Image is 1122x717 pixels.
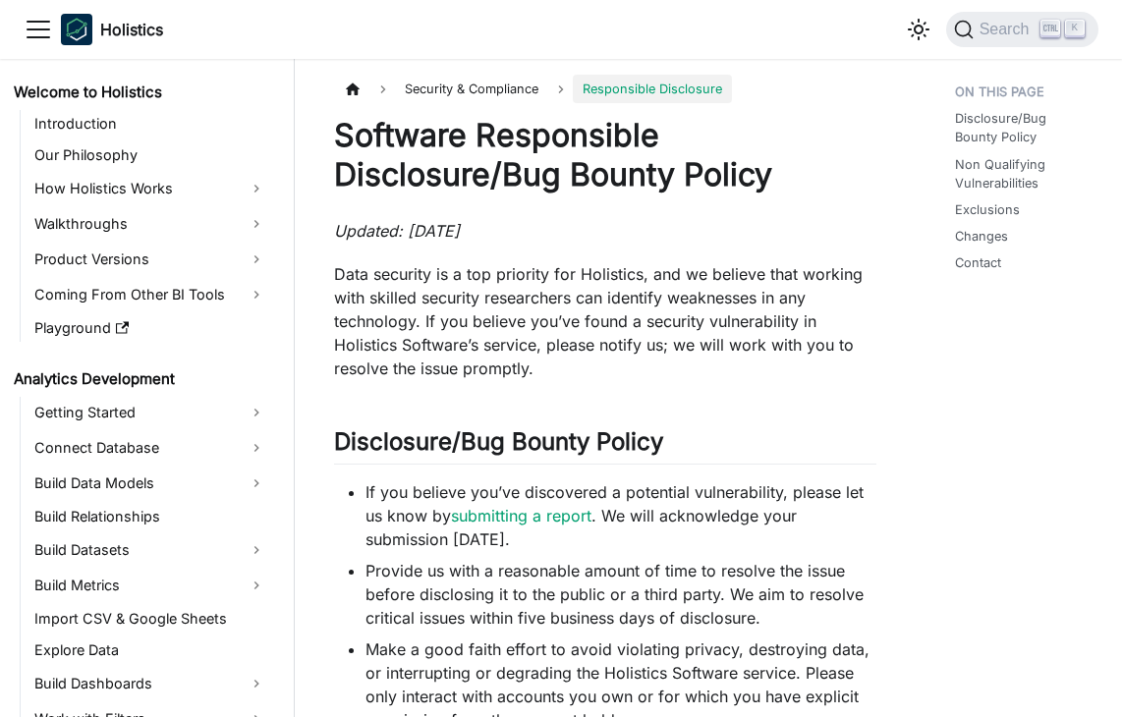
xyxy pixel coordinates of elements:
[28,468,272,499] a: Build Data Models
[28,314,272,342] a: Playground
[974,21,1041,38] span: Search
[61,14,163,45] a: HolisticsHolistics
[955,200,1020,219] a: Exclusions
[28,534,272,566] a: Build Datasets
[28,173,272,204] a: How Holistics Works
[8,79,272,106] a: Welcome to Holistics
[28,503,272,530] a: Build Relationships
[334,75,876,103] nav: Breadcrumbs
[61,14,92,45] img: Holistics
[334,221,460,241] em: Updated: [DATE]
[451,506,591,525] a: submitting a report
[1065,20,1085,37] kbd: K
[28,668,272,699] a: Build Dashboards
[28,279,272,310] a: Coming From Other BI Tools
[334,262,876,380] p: Data security is a top priority for Holistics, and we believe that working with skilled security ...
[365,480,876,551] li: If you believe you’ve discovered a potential vulnerability, please let us know by . We will ackno...
[365,559,876,630] li: Provide us with a reasonable amount of time to resolve the issue before disclosing it to the publ...
[28,141,272,169] a: Our Philosophy
[903,14,934,45] button: Switch between dark and light mode (currently light mode)
[334,75,371,103] a: Home page
[955,253,1001,272] a: Contact
[100,18,163,41] b: Holistics
[28,605,272,633] a: Import CSV & Google Sheets
[573,75,732,103] span: Responsible Disclosure
[28,244,272,275] a: Product Versions
[28,636,272,664] a: Explore Data
[28,110,272,138] a: Introduction
[334,116,876,194] h1: Software Responsible Disclosure/Bug Bounty Policy
[334,427,876,465] h2: Disclosure/Bug Bounty Policy
[395,75,548,103] span: Security & Compliance
[28,397,272,428] a: Getting Started
[28,208,272,240] a: Walkthroughs
[955,155,1092,193] a: Non Qualifying Vulnerabilities
[28,432,272,464] a: Connect Database
[946,12,1098,47] button: Search (Ctrl+K)
[955,227,1008,246] a: Changes
[8,365,272,393] a: Analytics Development
[28,570,272,601] a: Build Metrics
[955,109,1092,146] a: Disclosure/Bug Bounty Policy
[24,15,53,44] button: Toggle navigation bar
